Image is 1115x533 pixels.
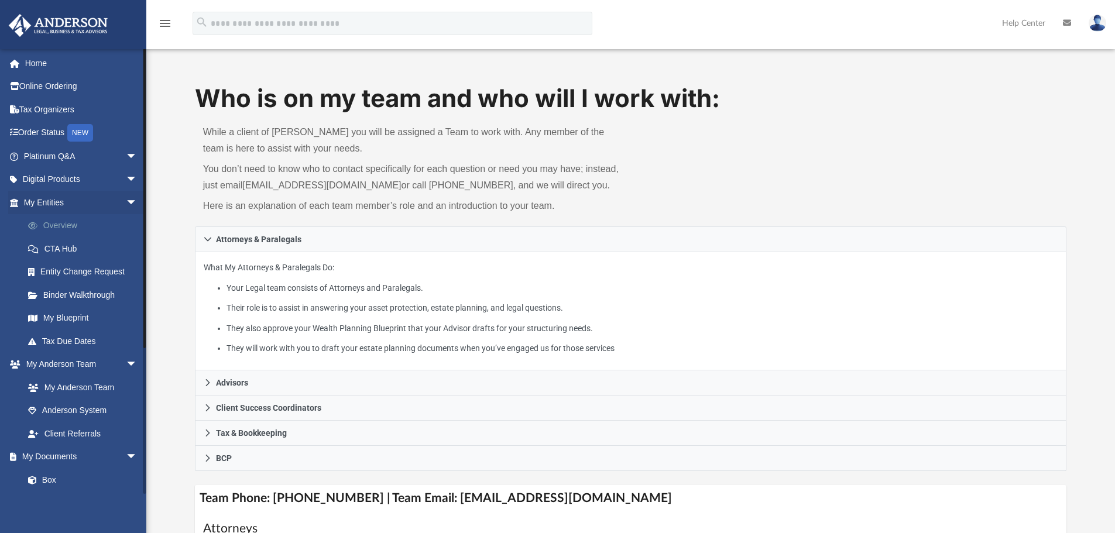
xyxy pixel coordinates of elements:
[195,485,1067,511] h4: Team Phone: [PHONE_NUMBER] | Team Email: [EMAIL_ADDRESS][DOMAIN_NAME]
[16,260,155,284] a: Entity Change Request
[158,22,172,30] a: menu
[216,404,321,412] span: Client Success Coordinators
[216,429,287,437] span: Tax & Bookkeeping
[216,379,248,387] span: Advisors
[195,226,1067,252] a: Attorneys & Paralegals
[227,301,1058,315] li: Their role is to assist in answering your asset protection, estate planning, and legal questions.
[8,191,155,214] a: My Entitiesarrow_drop_down
[227,341,1058,356] li: They will work with you to draft your estate planning documents when you’ve engaged us for those ...
[195,396,1067,421] a: Client Success Coordinators
[16,491,149,515] a: Meeting Minutes
[8,145,155,168] a: Platinum Q&Aarrow_drop_down
[158,16,172,30] i: menu
[16,376,143,399] a: My Anderson Team
[227,281,1058,295] li: Your Legal team consists of Attorneys and Paralegals.
[242,180,401,190] a: [EMAIL_ADDRESS][DOMAIN_NAME]
[227,321,1058,336] li: They also approve your Wealth Planning Blueprint that your Advisor drafts for your structuring ne...
[126,168,149,192] span: arrow_drop_down
[216,235,301,243] span: Attorneys & Paralegals
[1089,15,1106,32] img: User Pic
[16,468,143,491] a: Box
[8,51,155,75] a: Home
[8,168,155,191] a: Digital Productsarrow_drop_down
[204,260,1058,356] p: What My Attorneys & Paralegals Do:
[8,445,149,469] a: My Documentsarrow_drop_down
[126,353,149,377] span: arrow_drop_down
[67,124,93,142] div: NEW
[195,421,1067,446] a: Tax & Bookkeeping
[16,283,155,307] a: Binder Walkthrough
[126,445,149,469] span: arrow_drop_down
[16,237,155,260] a: CTA Hub
[16,399,149,422] a: Anderson System
[195,370,1067,396] a: Advisors
[8,75,155,98] a: Online Ordering
[203,124,623,157] p: While a client of [PERSON_NAME] you will be assigned a Team to work with. Any member of the team ...
[126,145,149,169] span: arrow_drop_down
[195,16,208,29] i: search
[126,191,149,215] span: arrow_drop_down
[195,446,1067,471] a: BCP
[195,81,1067,116] h1: Who is on my team and who will I work with:
[216,454,232,462] span: BCP
[8,98,155,121] a: Tax Organizers
[203,161,623,194] p: You don’t need to know who to contact specifically for each question or need you may have; instea...
[203,198,623,214] p: Here is an explanation of each team member’s role and an introduction to your team.
[16,214,155,238] a: Overview
[8,121,155,145] a: Order StatusNEW
[195,252,1067,371] div: Attorneys & Paralegals
[16,307,149,330] a: My Blueprint
[5,14,111,37] img: Anderson Advisors Platinum Portal
[16,422,149,445] a: Client Referrals
[8,353,149,376] a: My Anderson Teamarrow_drop_down
[16,329,155,353] a: Tax Due Dates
